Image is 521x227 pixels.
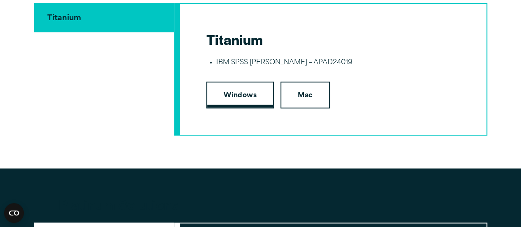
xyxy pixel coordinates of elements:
button: Titanium [34,3,174,32]
a: Windows [206,82,274,109]
a: Mac [280,82,330,109]
h2: Titanium [206,30,460,49]
h2: Platinum Solutions [59,195,463,213]
li: IBM SPSS [PERSON_NAME] – APAD24019 [216,58,460,68]
button: Open CMP widget [4,203,24,223]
